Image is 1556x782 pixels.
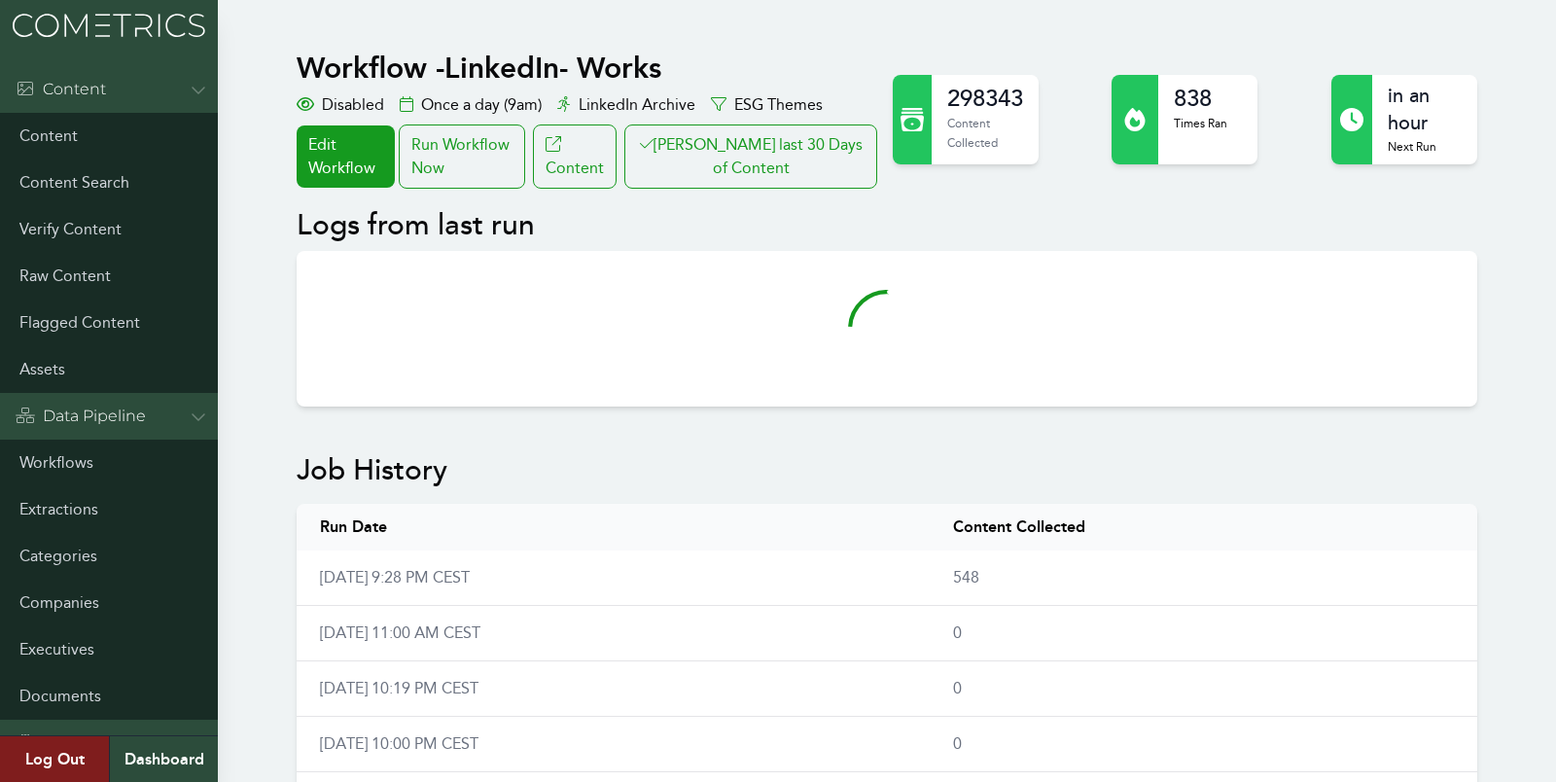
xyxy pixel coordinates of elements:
div: LinkedIn Archive [557,93,695,117]
a: Dashboard [109,736,218,782]
h2: in an hour [1388,83,1462,137]
a: Edit Workflow [297,125,394,188]
div: Admin [16,731,95,755]
a: [DATE] 10:19 PM CEST [320,679,478,697]
button: [PERSON_NAME] last 30 Days of Content [624,124,877,189]
div: Run Workflow Now [399,124,525,189]
h1: Workflow - LinkedIn- Works [297,51,881,86]
div: Content [16,78,106,101]
a: [DATE] 11:00 AM CEST [320,623,480,642]
h2: 838 [1174,83,1227,114]
a: [DATE] 9:28 PM CEST [320,568,470,586]
a: [DATE] 10:00 PM CEST [320,734,478,753]
div: Data Pipeline [16,405,146,428]
td: 0 [930,661,1476,717]
h2: 298343 [947,83,1023,114]
p: Next Run [1388,137,1462,157]
td: 548 [930,551,1476,606]
p: Content Collected [947,114,1023,152]
td: 0 [930,717,1476,772]
td: 0 [930,606,1476,661]
h2: Logs from last run [297,208,1476,243]
div: Disabled [297,93,384,117]
div: Once a day (9am) [400,93,542,117]
p: Times Ran [1174,114,1227,133]
th: Content Collected [930,504,1476,551]
th: Run Date [297,504,930,551]
svg: audio-loading [848,290,926,368]
div: ESG Themes [711,93,823,117]
a: Content [533,124,617,189]
h2: Job History [297,453,1476,488]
